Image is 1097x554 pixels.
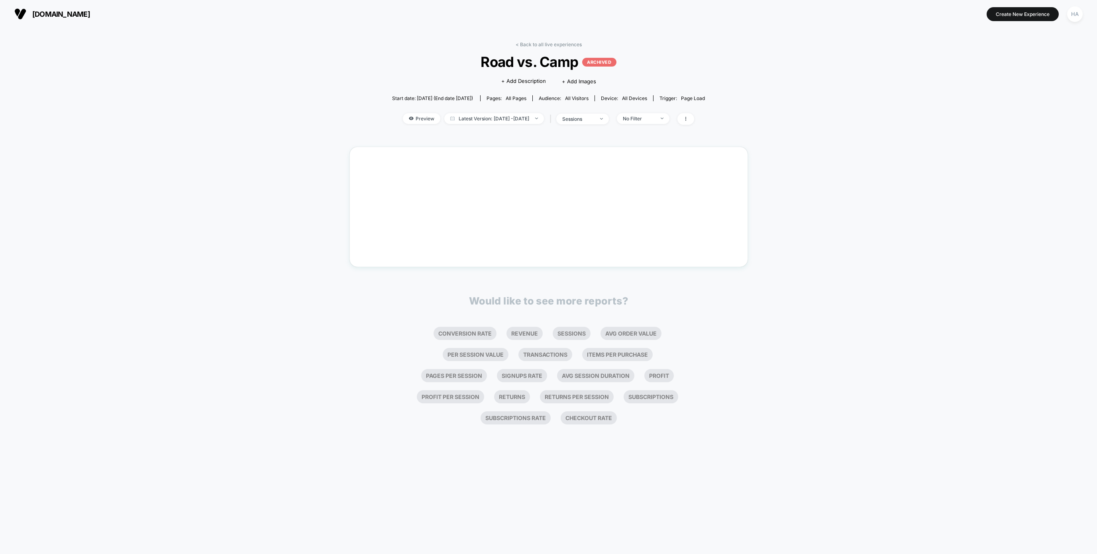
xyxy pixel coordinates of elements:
[600,118,603,120] img: end
[644,369,674,382] li: Profit
[659,95,705,101] div: Trigger:
[469,295,628,307] p: Would like to see more reports?
[595,95,653,101] span: Device:
[421,369,487,382] li: Pages Per Session
[557,369,634,382] li: Avg Session Duration
[14,8,26,20] img: Visually logo
[622,95,647,101] span: all devices
[403,113,440,124] span: Preview
[1067,6,1083,22] div: HA
[681,95,705,101] span: Page Load
[487,95,526,101] div: Pages:
[535,118,538,119] img: end
[582,348,653,361] li: Items Per Purchase
[392,95,473,101] span: Start date: [DATE] (End date [DATE])
[987,7,1059,21] button: Create New Experience
[444,113,544,124] span: Latest Version: [DATE] - [DATE]
[518,348,572,361] li: Transactions
[1065,6,1085,22] button: HA
[32,10,90,18] span: [DOMAIN_NAME]
[623,116,655,122] div: No Filter
[494,390,530,403] li: Returns
[506,95,526,101] span: all pages
[540,390,614,403] li: Returns Per Session
[548,113,556,125] span: |
[12,8,92,20] button: [DOMAIN_NAME]
[601,327,661,340] li: Avg Order Value
[516,41,582,47] a: < Back to all live experiences
[434,327,496,340] li: Conversion Rate
[506,327,543,340] li: Revenue
[539,95,589,101] div: Audience:
[443,348,508,361] li: Per Session Value
[408,53,689,70] span: Road vs. Camp
[582,58,616,67] p: ARCHIVED
[501,77,546,85] span: + Add Description
[497,369,547,382] li: Signups Rate
[624,390,678,403] li: Subscriptions
[553,327,591,340] li: Sessions
[450,116,455,120] img: calendar
[481,411,551,424] li: Subscriptions Rate
[417,390,484,403] li: Profit Per Session
[561,411,617,424] li: Checkout Rate
[661,118,663,119] img: end
[562,78,596,84] span: + Add Images
[562,116,594,122] div: sessions
[565,95,589,101] span: All Visitors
